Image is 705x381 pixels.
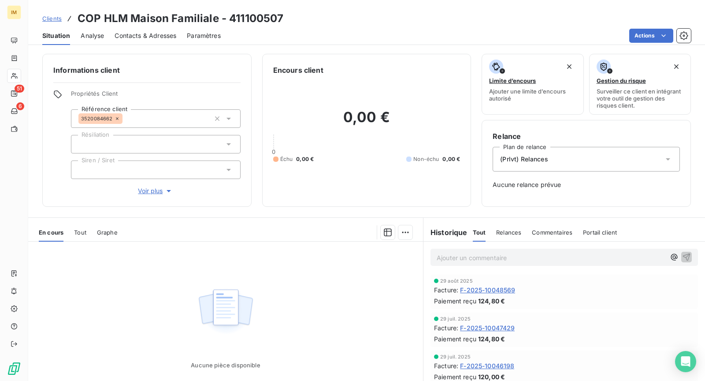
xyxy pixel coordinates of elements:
[296,155,314,163] span: 0,00 €
[440,354,471,359] span: 29 juil. 2025
[473,229,486,236] span: Tout
[78,166,85,174] input: Ajouter une valeur
[191,362,260,369] span: Aucune pièce disponible
[71,90,241,102] span: Propriétés Client
[489,77,536,84] span: Limite d’encours
[115,31,176,40] span: Contacts & Adresses
[42,31,70,40] span: Situation
[434,296,476,306] span: Paiement reçu
[413,155,439,163] span: Non-échu
[81,116,113,121] span: 3520084662
[53,65,241,75] h6: Informations client
[81,31,104,40] span: Analyse
[423,227,468,238] h6: Historique
[280,155,293,163] span: Échu
[7,5,21,19] div: IM
[460,285,515,295] span: F-2025-10048569
[78,140,85,148] input: Ajouter une valeur
[197,284,254,339] img: Empty state
[273,108,460,135] h2: 0,00 €
[15,85,24,93] span: 51
[42,14,62,23] a: Clients
[493,131,680,142] h6: Relance
[442,155,460,163] span: 0,00 €
[434,323,458,332] span: Facture :
[71,186,241,196] button: Voir plus
[478,296,505,306] span: 124,80 €
[440,316,471,321] span: 29 juil. 2025
[273,65,323,75] h6: Encours client
[629,29,673,43] button: Actions
[272,148,275,155] span: 0
[434,285,458,295] span: Facture :
[460,323,515,332] span: F-2025-10047429
[440,278,473,284] span: 29 août 2025
[675,351,696,372] div: Open Intercom Messenger
[583,229,617,236] span: Portail client
[478,334,505,344] span: 124,80 €
[138,187,173,195] span: Voir plus
[597,77,646,84] span: Gestion du risque
[7,362,21,376] img: Logo LeanPay
[434,361,458,370] span: Facture :
[42,15,62,22] span: Clients
[16,102,24,110] span: 6
[597,88,683,109] span: Surveiller ce client en intégrant votre outil de gestion des risques client.
[589,54,691,115] button: Gestion du risqueSurveiller ce client en intégrant votre outil de gestion des risques client.
[39,229,63,236] span: En cours
[493,180,680,189] span: Aucune relance prévue
[496,229,521,236] span: Relances
[187,31,221,40] span: Paramètres
[97,229,118,236] span: Graphe
[460,361,514,370] span: F-2025-10046198
[482,54,583,115] button: Limite d’encoursAjouter une limite d’encours autorisé
[78,11,283,26] h3: COP HLM Maison Familiale - 411100507
[532,229,572,236] span: Commentaires
[434,334,476,344] span: Paiement reçu
[489,88,576,102] span: Ajouter une limite d’encours autorisé
[74,229,86,236] span: Tout
[500,155,548,164] span: (Prlvt) Relances
[122,115,130,123] input: Ajouter une valeur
